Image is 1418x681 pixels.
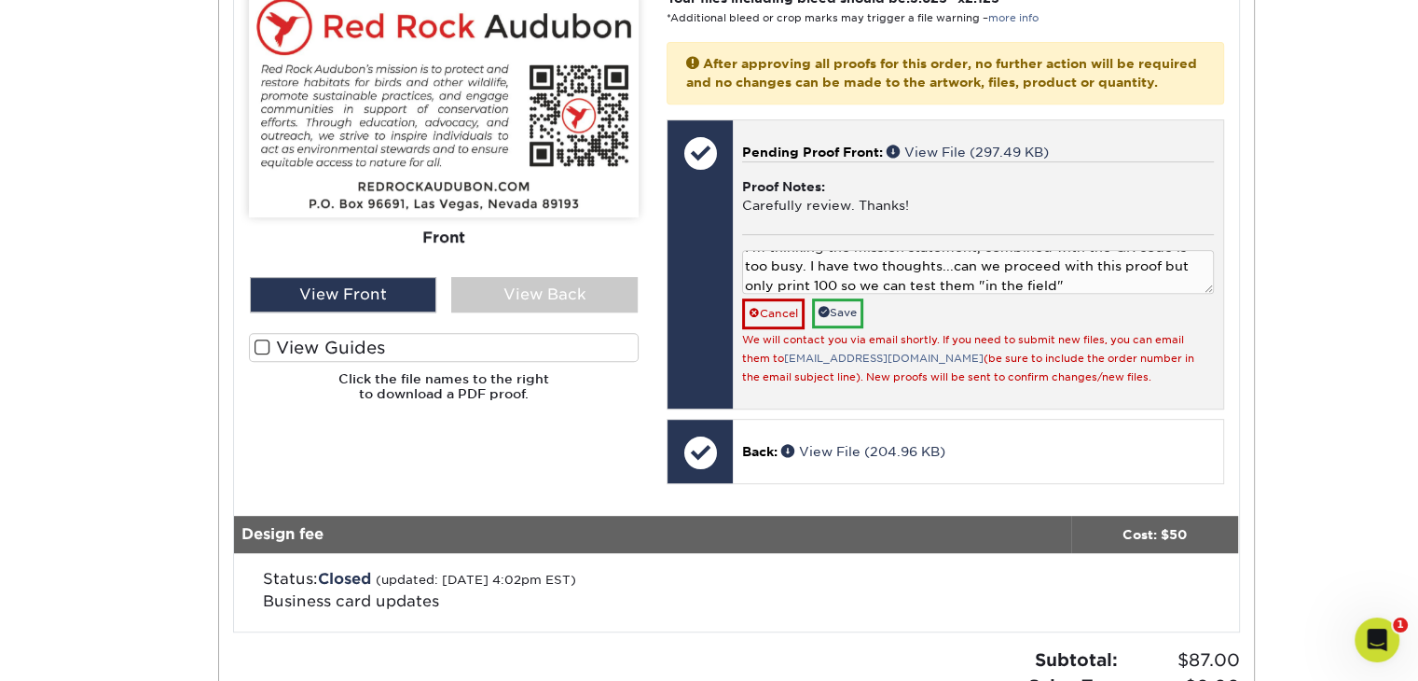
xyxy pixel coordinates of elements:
[250,277,436,313] div: View Front
[1355,618,1399,662] iframe: Intercom live chat
[1393,618,1408,632] span: 1
[887,145,1049,160] a: View File (297.49 KB)
[988,12,1039,24] a: more info
[742,299,805,328] a: Cancel
[742,145,883,160] span: Pending Proof Front:
[1123,647,1240,674] span: $87.00
[249,217,639,258] div: Front
[249,568,899,613] div: Status:
[742,334,1194,384] small: We will contact you via email shortly. If you need to submit new files, you can email them to (be...
[1035,649,1118,670] strong: Subtotal:
[241,525,324,543] strong: Design fee
[249,371,639,417] h6: Click the file names to the right to download a PDF proof.
[781,444,945,459] a: View File (204.96 KB)
[249,333,639,362] label: View Guides
[451,277,638,313] div: View Back
[742,444,778,459] span: Back:
[1122,527,1187,542] strong: Cost: $50
[784,353,984,365] a: [EMAIL_ADDRESS][DOMAIN_NAME]
[263,592,439,610] span: Business card updates
[686,56,1197,90] strong: After approving all proofs for this order, no further action will be required and no changes can ...
[742,179,825,194] strong: Proof Notes:
[667,12,1039,24] small: *Additional bleed or crop marks may trigger a file warning –
[742,161,1213,234] div: Carefully review. Thanks!
[812,299,863,327] a: Save
[318,570,371,588] span: Closed
[376,573,576,587] small: (updated: [DATE] 4:02pm EST)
